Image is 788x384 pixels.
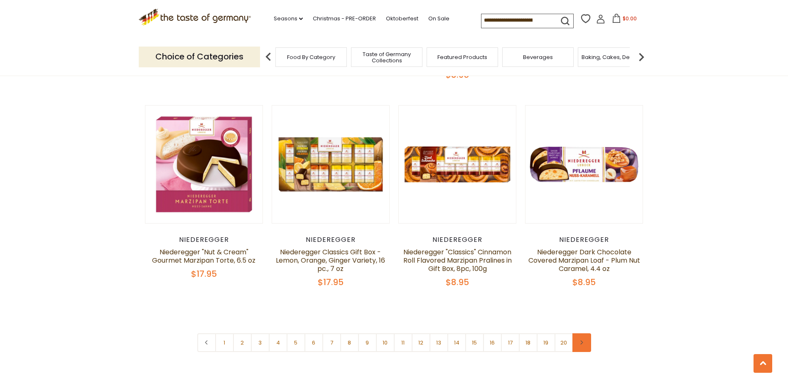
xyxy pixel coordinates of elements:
div: Niederegger [525,236,643,244]
img: previous arrow [260,49,277,65]
a: 7 [322,333,341,352]
a: Taste of Germany Collections [353,51,420,64]
img: Niederegger "Classics" Cinnamon Roll Flavored Marzipan Pralines in Gift Box, 8pc, 100g [399,106,516,223]
a: 4 [269,333,287,352]
div: Niederegger [145,236,263,244]
a: Niederegger "Nut & Cream" Gourmet Marzipan Torte, 6.5 oz [152,247,255,265]
a: 6 [304,333,323,352]
a: 17 [501,333,520,352]
a: 19 [537,333,555,352]
a: 10 [376,333,395,352]
a: On Sale [428,14,449,23]
a: Seasons [274,14,303,23]
a: Beverages [523,54,553,60]
a: 16 [483,333,502,352]
a: Oktoberfest [386,14,418,23]
div: Niederegger [272,236,390,244]
a: Baking, Cakes, Desserts [582,54,646,60]
a: 1 [215,333,234,352]
img: Niederegger Dark Chocolate Covered Marzipan Loaf - Plum Nut Caramel, 4.4 oz [525,106,643,223]
a: 15 [465,333,484,352]
a: 20 [555,333,573,352]
a: 13 [430,333,448,352]
a: 18 [519,333,538,352]
a: 9 [358,333,377,352]
img: Niederegger Classics Gift Box -Lemon, Orange, Ginger Variety, 16 pc., 7 oz [272,106,390,223]
span: $0.00 [623,15,637,22]
span: $17.95 [318,276,344,288]
a: 14 [447,333,466,352]
img: next arrow [633,49,650,65]
a: Niederegger "Classics" Cinnamon Roll Flavored Marzipan Pralines in Gift Box, 8pc, 100g [403,247,512,273]
a: 2 [233,333,252,352]
a: Niederegger Dark Chocolate Covered Marzipan Loaf - Plum Nut Caramel, 4.4 oz [528,247,640,273]
a: 5 [287,333,305,352]
span: $8.95 [446,276,469,288]
span: $17.95 [191,268,217,280]
button: $0.00 [607,14,642,26]
p: Choice of Categories [139,47,260,67]
span: $8.95 [572,276,596,288]
a: Food By Category [287,54,335,60]
a: 3 [251,333,270,352]
img: Niederegger "Nut & Cream" Gourmet Marzipan Torte, 6.5 oz [145,106,263,223]
a: 11 [394,333,412,352]
a: 8 [340,333,359,352]
div: Niederegger [398,236,517,244]
a: Niederegger Classics Gift Box -Lemon, Orange, Ginger Variety, 16 pc., 7 oz [276,247,385,273]
a: 12 [412,333,430,352]
a: Christmas - PRE-ORDER [313,14,376,23]
a: Featured Products [437,54,487,60]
